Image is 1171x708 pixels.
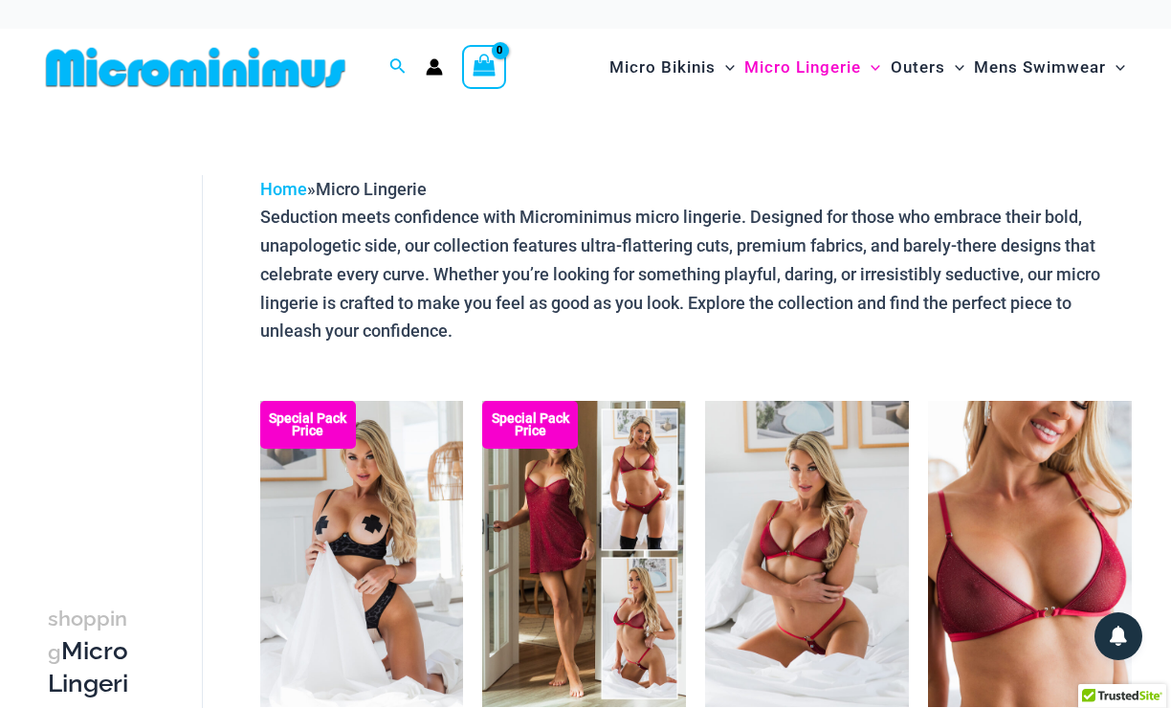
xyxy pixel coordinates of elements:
span: Micro Lingerie [316,179,427,199]
a: Micro LingerieMenu ToggleMenu Toggle [740,38,885,97]
span: » [260,179,427,199]
b: Special Pack Price [260,412,356,437]
a: Nights Fall Silver Leopard 1036 Bra 6046 Thong 09v2 Nights Fall Silver Leopard 1036 Bra 6046 Thon... [260,401,464,706]
span: Micro Lingerie [744,43,861,92]
span: Menu Toggle [716,43,735,92]
a: Micro BikinisMenu ToggleMenu Toggle [605,38,740,97]
span: Menu Toggle [861,43,880,92]
a: Guilty Pleasures Red Collection Pack F Guilty Pleasures Red Collection Pack BGuilty Pleasures Red... [482,401,686,706]
a: OutersMenu ToggleMenu Toggle [886,38,969,97]
img: Guilty Pleasures Red 1045 Bra 01 [928,401,1132,706]
img: Guilty Pleasures Red Collection Pack F [482,401,686,706]
a: Search icon link [389,55,407,79]
a: View Shopping Cart, empty [462,45,506,89]
span: Micro Bikinis [609,43,716,92]
img: Guilty Pleasures Red 1045 Bra 689 Micro 05 [705,401,909,706]
img: Nights Fall Silver Leopard 1036 Bra 6046 Thong 09v2 [260,401,464,706]
nav: Site Navigation [602,35,1133,100]
iframe: TrustedSite Certified [48,160,220,542]
span: Outers [891,43,945,92]
a: Home [260,179,307,199]
span: Menu Toggle [945,43,964,92]
p: Seduction meets confidence with Microminimus micro lingerie. Designed for those who embrace their... [260,203,1132,345]
a: Mens SwimwearMenu ToggleMenu Toggle [969,38,1130,97]
span: shopping [48,607,127,664]
img: MM SHOP LOGO FLAT [38,46,353,89]
span: Mens Swimwear [974,43,1106,92]
a: Guilty Pleasures Red 1045 Bra 689 Micro 05Guilty Pleasures Red 1045 Bra 689 Micro 06Guilty Pleasu... [705,401,909,706]
a: Guilty Pleasures Red 1045 Bra 01Guilty Pleasures Red 1045 Bra 02Guilty Pleasures Red 1045 Bra 02 [928,401,1132,706]
b: Special Pack Price [482,412,578,437]
span: Menu Toggle [1106,43,1125,92]
a: Account icon link [426,58,443,76]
